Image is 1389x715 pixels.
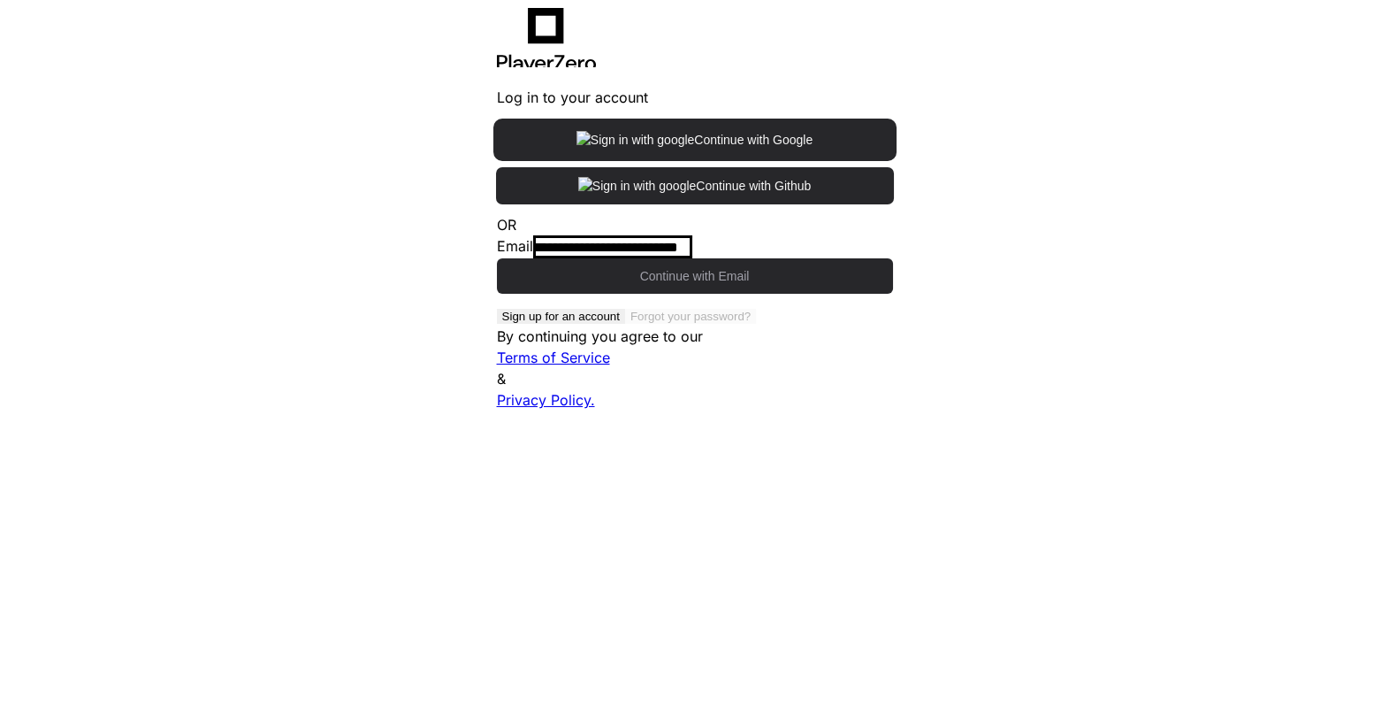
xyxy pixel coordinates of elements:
[578,177,697,195] img: Sign in with google
[497,168,893,204] button: Continue with Github
[497,216,516,234] span: OR
[497,391,595,409] a: Privacy Policy.
[497,237,533,255] label: Email
[497,122,893,158] button: Continue with Google
[497,326,893,347] div: By continuing you agree to our
[640,267,750,285] span: Continue with Email
[625,309,756,324] button: Forgot your password?
[497,368,893,389] div: &
[497,309,625,324] button: Sign up for an account
[497,349,610,366] a: Terms of Service
[497,87,893,108] p: Log in to your account
[497,258,893,294] button: Continue with Email
[576,131,695,149] img: Sign in with google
